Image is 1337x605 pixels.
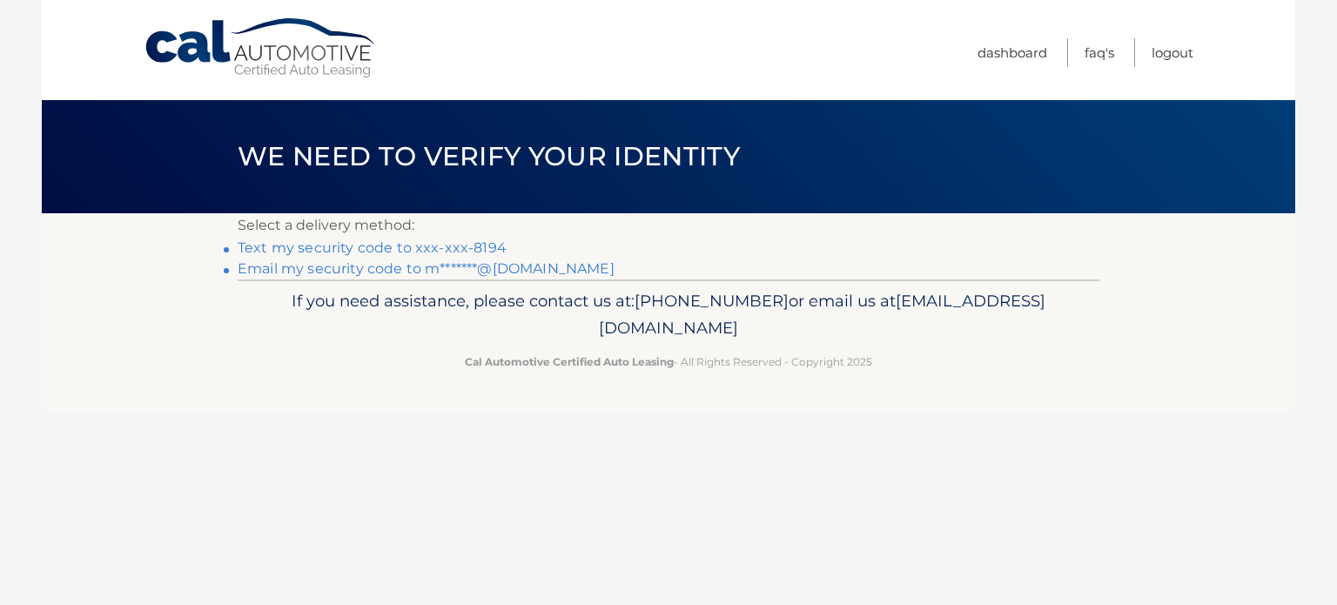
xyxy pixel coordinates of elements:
a: Dashboard [978,38,1047,67]
a: Text my security code to xxx-xxx-8194 [238,239,507,256]
p: - All Rights Reserved - Copyright 2025 [249,353,1088,371]
p: Select a delivery method: [238,213,1099,238]
strong: Cal Automotive Certified Auto Leasing [465,355,674,368]
a: Logout [1152,38,1193,67]
span: We need to verify your identity [238,140,740,172]
span: [PHONE_NUMBER] [635,291,789,311]
a: FAQ's [1085,38,1114,67]
a: Email my security code to m*******@[DOMAIN_NAME] [238,260,615,277]
a: Cal Automotive [144,17,379,79]
p: If you need assistance, please contact us at: or email us at [249,287,1088,343]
